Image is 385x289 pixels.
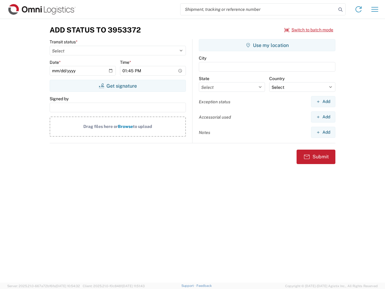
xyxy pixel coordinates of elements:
[269,76,285,81] label: Country
[50,26,141,34] h3: Add Status to 3953372
[311,127,335,138] button: Add
[181,284,196,287] a: Support
[199,55,206,61] label: City
[199,114,231,120] label: Accessorial used
[120,60,131,65] label: Time
[297,150,335,164] button: Submit
[199,76,209,81] label: State
[7,284,80,288] span: Server: 2025.21.0-667a72bf6fa
[56,284,80,288] span: [DATE] 10:54:32
[122,284,145,288] span: [DATE] 11:51:43
[199,39,335,51] button: Use my location
[199,130,210,135] label: Notes
[50,60,61,65] label: Date
[284,25,333,35] button: Switch to batch mode
[50,96,69,101] label: Signed by
[311,111,335,123] button: Add
[118,124,133,129] span: Browse
[83,284,145,288] span: Client: 2025.21.0-f0c8481
[83,124,118,129] span: Drag files here or
[133,124,152,129] span: to upload
[50,80,186,92] button: Get signature
[180,4,336,15] input: Shipment, tracking or reference number
[50,39,78,45] label: Transit status
[285,283,378,289] span: Copyright © [DATE]-[DATE] Agistix Inc., All Rights Reserved
[311,96,335,107] button: Add
[199,99,230,104] label: Exception status
[196,284,212,287] a: Feedback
